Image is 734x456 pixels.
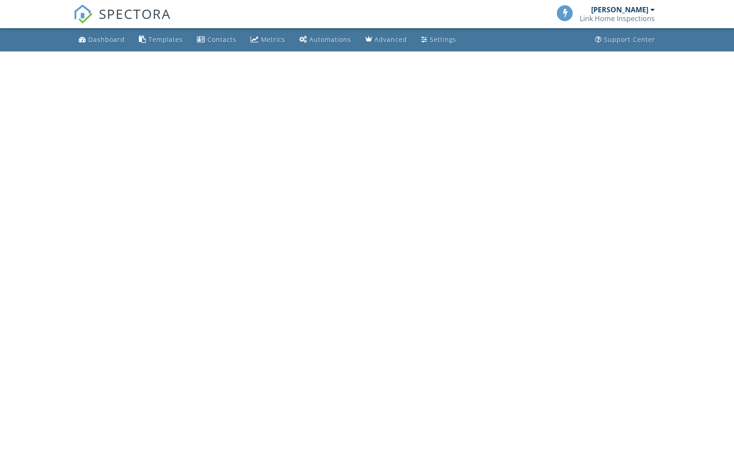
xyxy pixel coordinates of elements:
div: [PERSON_NAME] [591,5,648,14]
a: Support Center [592,32,659,48]
a: Metrics [247,32,289,48]
div: Metrics [261,35,285,44]
a: Advanced [362,32,411,48]
div: Templates [149,35,183,44]
a: Automations (Basic) [296,32,355,48]
div: Automations [309,35,351,44]
a: Settings [418,32,460,48]
div: Support Center [604,35,655,44]
div: Link Home Inspections [580,14,655,23]
a: Dashboard [75,32,128,48]
span: SPECTORA [99,4,171,23]
a: SPECTORA [73,12,171,30]
div: Dashboard [88,35,125,44]
div: Advanced [374,35,407,44]
div: Settings [430,35,456,44]
img: The Best Home Inspection Software - Spectora [73,4,93,24]
div: Contacts [207,35,236,44]
a: Contacts [193,32,240,48]
a: Templates [135,32,186,48]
